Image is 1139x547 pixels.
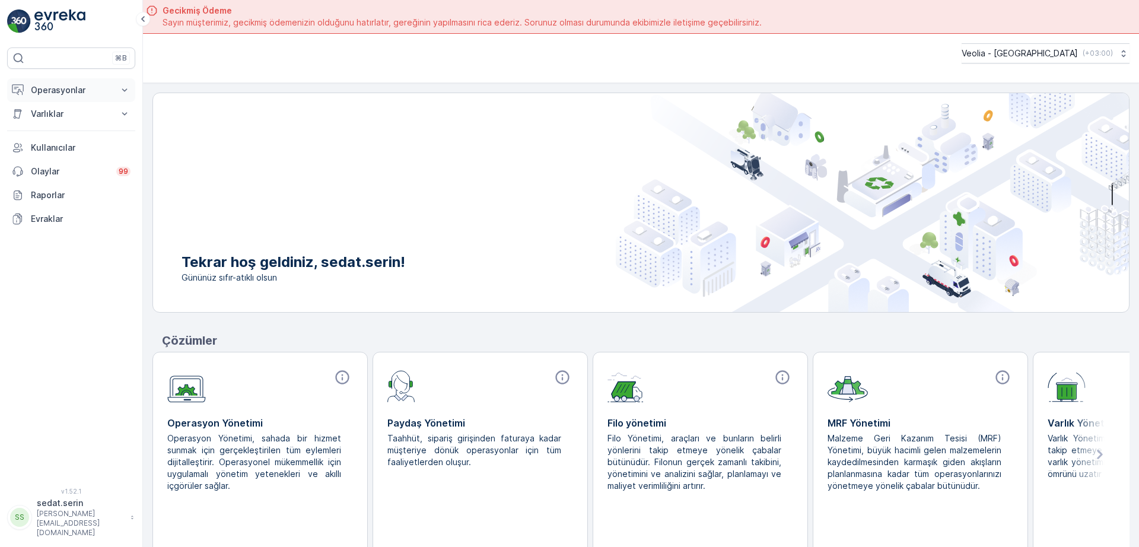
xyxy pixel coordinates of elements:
[31,166,109,177] p: Olaylar
[182,253,405,272] p: Tekrar hoş geldiniz, sedat.serin!
[31,142,131,154] p: Kullanıcılar
[828,416,1013,430] p: MRF Yönetimi
[607,416,793,430] p: Filo yönetimi
[607,432,784,492] p: Filo Yönetimi, araçları ve bunların belirli yönlerini takip etmeye yönelik çabalar bütünüdür. Fil...
[616,93,1129,312] img: city illustration
[182,272,405,284] span: Gününüz sıfır-atıklı olsun
[34,9,85,33] img: logo_light-DOdMpM7g.png
[7,136,135,160] a: Kullanıcılar
[119,167,128,176] p: 99
[7,488,135,495] span: v 1.52.1
[163,5,762,17] span: Gecikmiş Ödeme
[37,497,125,509] p: sedat.serin
[167,369,206,403] img: module-icon
[37,509,125,538] p: [PERSON_NAME][EMAIL_ADDRESS][DOMAIN_NAME]
[167,432,343,492] p: Operasyon Yönetimi, sahada bir hizmet sunmak için gerçekleştirilen tüm eylemleri dijitalleştirir....
[7,160,135,183] a: Olaylar99
[31,84,112,96] p: Operasyonlar
[31,213,131,225] p: Evraklar
[828,369,868,402] img: module-icon
[962,47,1078,59] p: Veolia - [GEOGRAPHIC_DATA]
[607,369,644,402] img: module-icon
[962,43,1130,63] button: Veolia - [GEOGRAPHIC_DATA](+03:00)
[7,9,31,33] img: logo
[31,108,112,120] p: Varlıklar
[162,332,1130,349] p: Çözümler
[387,369,415,402] img: module-icon
[7,102,135,126] button: Varlıklar
[1083,49,1113,58] p: ( +03:00 )
[1048,369,1086,402] img: module-icon
[7,497,135,538] button: SSsedat.serin[PERSON_NAME][EMAIL_ADDRESS][DOMAIN_NAME]
[115,53,127,63] p: ⌘B
[10,508,29,527] div: SS
[7,183,135,207] a: Raporlar
[828,432,1004,492] p: Malzeme Geri Kazanım Tesisi (MRF) Yönetimi, büyük hacimli gelen malzemelerin kaydedilmesinden kar...
[387,416,573,430] p: Paydaş Yönetimi
[167,416,353,430] p: Operasyon Yönetimi
[31,189,131,201] p: Raporlar
[387,432,564,468] p: Taahhüt, sipariş girişinden faturaya kadar müşteriye dönük operasyonlar için tüm faaliyetlerden o...
[7,207,135,231] a: Evraklar
[7,78,135,102] button: Operasyonlar
[163,17,762,28] span: Sayın müşterimiz, gecikmiş ödemenizin olduğunu hatırlatır, gereğinin yapılmasını rica ederiz. Sor...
